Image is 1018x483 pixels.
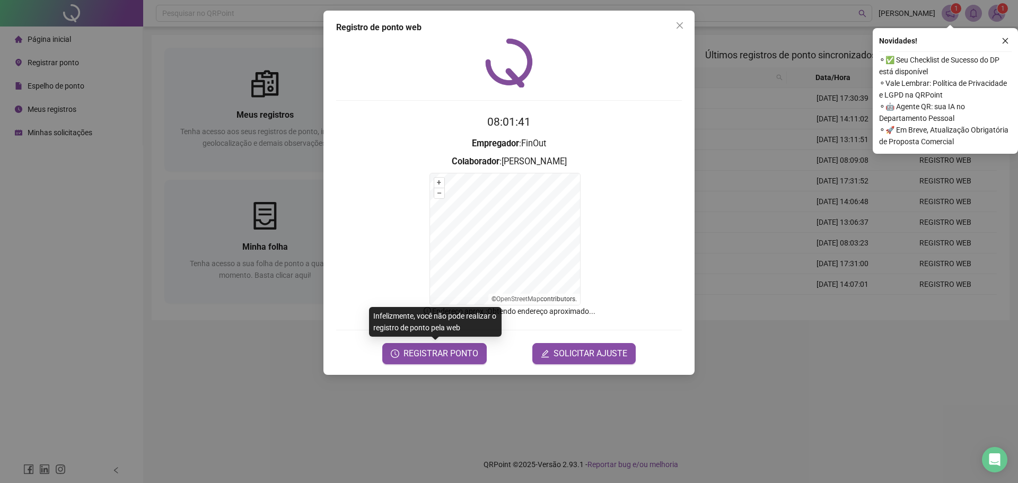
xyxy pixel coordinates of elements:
[879,54,1012,77] span: ⚬ ✅ Seu Checklist de Sucesso do DP está disponível
[541,349,549,358] span: edit
[554,347,627,360] span: SOLICITAR AJUSTE
[452,156,499,166] strong: Colaborador
[336,155,682,169] h3: : [PERSON_NAME]
[487,116,531,128] time: 08:01:41
[336,137,682,151] h3: : FinOut
[879,35,917,47] span: Novidades !
[336,305,682,317] p: Endereço aprox. : Obtendo endereço aproximado...
[1002,37,1009,45] span: close
[472,138,519,148] strong: Empregador
[369,307,502,337] div: Infelizmente, você não pode realizar o registro de ponto pela web
[423,306,432,315] span: info-circle
[532,343,636,364] button: editSOLICITAR AJUSTE
[485,38,533,87] img: QRPoint
[391,349,399,358] span: clock-circle
[492,295,577,303] li: © contributors.
[434,188,444,198] button: –
[982,447,1007,472] div: Open Intercom Messenger
[879,101,1012,124] span: ⚬ 🤖 Agente QR: sua IA no Departamento Pessoal
[434,178,444,188] button: +
[675,21,684,30] span: close
[879,124,1012,147] span: ⚬ 🚀 Em Breve, Atualização Obrigatória de Proposta Comercial
[879,77,1012,101] span: ⚬ Vale Lembrar: Política de Privacidade e LGPD na QRPoint
[403,347,478,360] span: REGISTRAR PONTO
[382,343,487,364] button: REGISTRAR PONTO
[496,295,540,303] a: OpenStreetMap
[671,17,688,34] button: Close
[336,21,682,34] div: Registro de ponto web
